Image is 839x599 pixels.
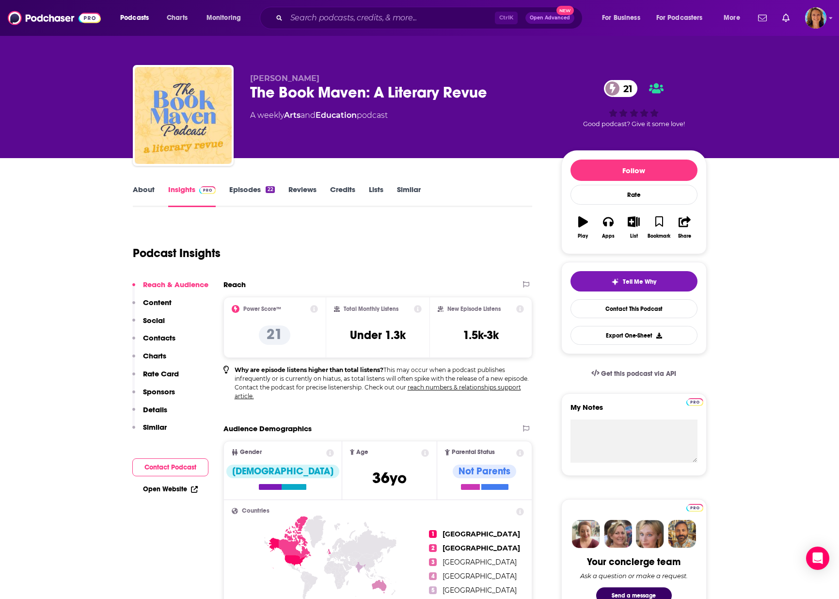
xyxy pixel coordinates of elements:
h3: 1.5k-3k [463,328,499,342]
p: 21 [259,325,290,345]
span: 1 [429,530,437,538]
a: Charts [160,10,193,26]
p: Similar [143,422,167,432]
p: Content [143,298,172,307]
span: 2 [429,544,437,552]
button: tell me why sparkleTell Me Why [570,271,697,291]
button: List [621,210,646,245]
button: Similar [132,422,167,440]
a: Show notifications dropdown [754,10,771,26]
h2: Reach [223,280,246,289]
input: Search podcasts, credits, & more... [286,10,495,26]
h2: Audience Demographics [223,424,312,433]
h1: Podcast Insights [133,246,221,260]
button: open menu [717,10,752,26]
div: Share [678,233,691,239]
p: This may occur when a podcast publishes infrequently or is currently on hiatus, as total listens ... [235,366,533,401]
div: [DEMOGRAPHIC_DATA] [226,465,339,478]
button: Sponsors [132,387,175,405]
span: Get this podcast via API [601,370,676,378]
a: About [133,185,155,207]
div: Open Intercom Messenger [806,547,829,570]
button: Apps [596,210,621,245]
span: 3 [429,558,437,566]
a: Pro website [686,502,703,512]
button: Open AdvancedNew [525,12,574,24]
button: Play [570,210,596,245]
a: Open Website [143,485,198,493]
div: Apps [602,233,615,239]
img: Barbara Profile [604,520,632,548]
a: Education [316,111,357,120]
span: 4 [429,572,437,580]
div: 22 [266,186,274,193]
img: tell me why sparkle [611,278,619,286]
img: Podchaser - Follow, Share and Rate Podcasts [8,9,101,27]
a: InsightsPodchaser Pro [168,185,216,207]
a: reach numbers & relationships support article. [235,384,521,400]
span: 5 [429,586,437,594]
span: Good podcast? Give it some love! [583,120,685,128]
button: Contacts [132,333,175,351]
p: Reach & Audience [143,280,208,289]
span: Ctrl K [495,12,518,24]
a: Show notifications dropdown [778,10,793,26]
img: Podchaser Pro [199,186,216,194]
a: Episodes22 [229,185,274,207]
span: [GEOGRAPHIC_DATA] [443,586,517,595]
span: Open Advanced [530,16,570,20]
a: Credits [330,185,355,207]
span: New [556,6,574,15]
span: [PERSON_NAME] [250,74,319,83]
span: Countries [242,508,269,514]
span: For Business [602,11,640,25]
p: Contacts [143,333,175,342]
span: Monitoring [206,11,241,25]
button: Rate Card [132,369,179,387]
a: Lists [369,185,383,207]
button: open menu [200,10,253,26]
button: open menu [650,10,717,26]
span: 21 [614,80,637,97]
button: Content [132,298,172,316]
b: Why are episode listens higher than total listens? [235,366,383,373]
label: My Notes [570,403,697,420]
button: open menu [595,10,652,26]
span: [GEOGRAPHIC_DATA] [443,530,520,538]
button: Show profile menu [805,7,826,29]
span: Gender [240,449,262,455]
a: Pro website [686,397,703,406]
img: Jon Profile [668,520,696,548]
h3: Under 1.3k [350,328,406,342]
span: Tell Me Why [623,278,656,286]
img: User Profile [805,7,826,29]
button: Export One-Sheet [570,326,697,345]
p: Sponsors [143,387,175,396]
div: Play [578,233,588,239]
span: Parental Status [452,449,495,455]
h2: Power Score™ [243,306,281,312]
div: Ask a question or make a request. [580,572,688,580]
div: 21Good podcast? Give it some love! [561,74,707,134]
div: Search podcasts, credits, & more... [269,7,592,29]
h2: Total Monthly Listens [344,306,398,312]
a: Contact This Podcast [570,299,697,318]
span: For Podcasters [656,11,703,25]
a: Arts [284,111,301,120]
span: 36 yo [372,469,407,487]
p: Social [143,316,165,325]
span: Podcasts [120,11,149,25]
button: Details [132,405,167,423]
span: Charts [167,11,188,25]
button: Bookmark [647,210,672,245]
button: Share [672,210,697,245]
span: [GEOGRAPHIC_DATA] [443,544,520,552]
img: Sydney Profile [572,520,600,548]
img: The Book Maven: A Literary Revue [135,67,232,164]
span: [GEOGRAPHIC_DATA] [443,558,517,567]
p: Rate Card [143,369,179,378]
a: Reviews [288,185,317,207]
div: Rate [570,185,697,205]
a: Get this podcast via API [584,362,684,386]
